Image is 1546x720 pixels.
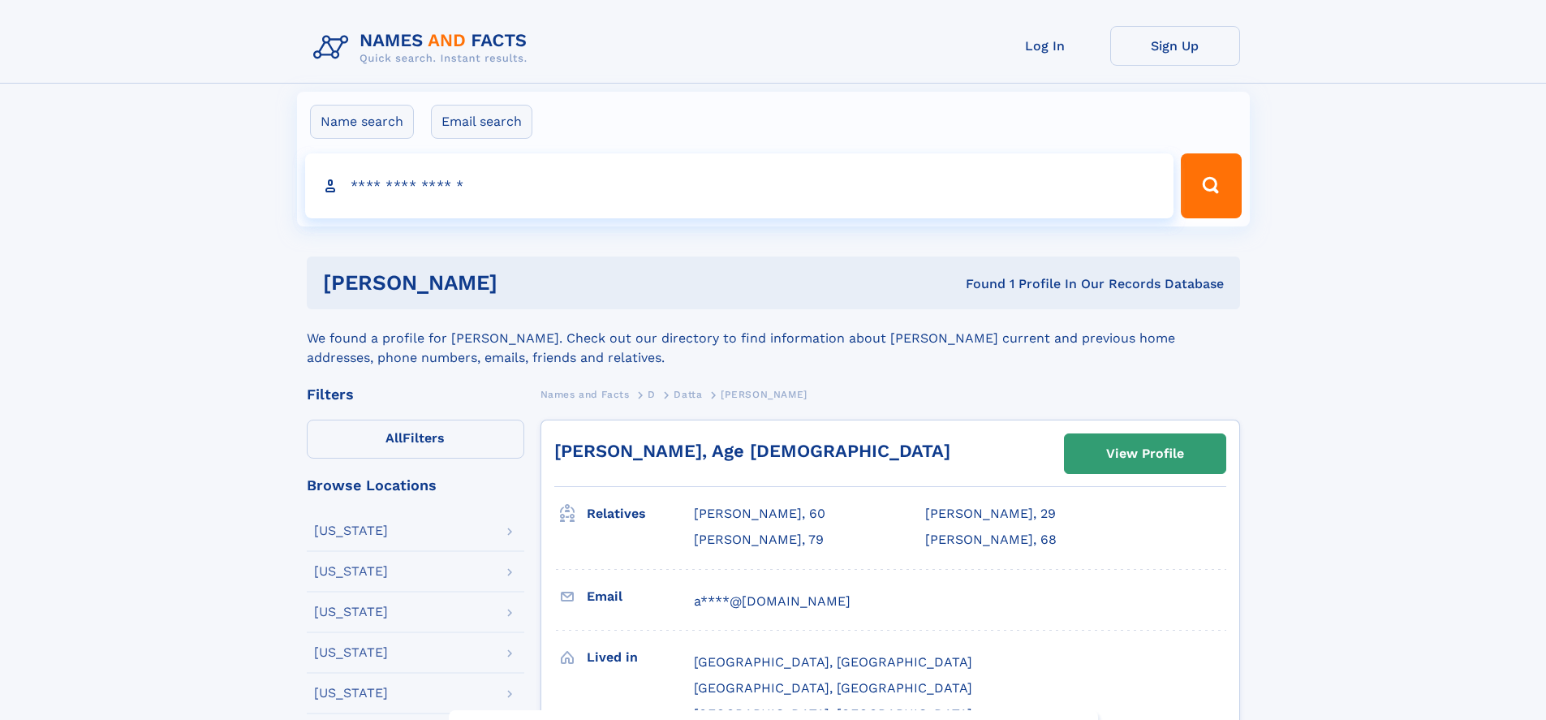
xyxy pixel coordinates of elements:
[314,565,388,578] div: [US_STATE]
[587,644,694,671] h3: Lived in
[694,531,824,549] a: [PERSON_NAME], 79
[314,606,388,619] div: [US_STATE]
[1110,26,1240,66] a: Sign Up
[307,478,524,493] div: Browse Locations
[323,273,732,293] h1: [PERSON_NAME]
[1065,434,1225,473] a: View Profile
[314,687,388,700] div: [US_STATE]
[648,389,656,400] span: D
[925,531,1057,549] a: [PERSON_NAME], 68
[648,384,656,404] a: D
[307,387,524,402] div: Filters
[554,441,950,461] a: [PERSON_NAME], Age [DEMOGRAPHIC_DATA]
[385,430,403,446] span: All
[721,389,807,400] span: [PERSON_NAME]
[307,309,1240,368] div: We found a profile for [PERSON_NAME]. Check out our directory to find information about [PERSON_N...
[310,105,414,139] label: Name search
[694,680,972,696] span: [GEOGRAPHIC_DATA], [GEOGRAPHIC_DATA]
[431,105,532,139] label: Email search
[1106,435,1184,472] div: View Profile
[587,583,694,610] h3: Email
[314,524,388,537] div: [US_STATE]
[307,26,540,70] img: Logo Names and Facts
[314,646,388,659] div: [US_STATE]
[587,500,694,528] h3: Relatives
[694,505,825,523] a: [PERSON_NAME], 60
[674,389,702,400] span: Datta
[980,26,1110,66] a: Log In
[540,384,630,404] a: Names and Facts
[694,654,972,670] span: [GEOGRAPHIC_DATA], [GEOGRAPHIC_DATA]
[925,505,1056,523] a: [PERSON_NAME], 29
[731,275,1224,293] div: Found 1 Profile In Our Records Database
[1181,153,1241,218] button: Search Button
[674,384,702,404] a: Datta
[307,420,524,459] label: Filters
[305,153,1174,218] input: search input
